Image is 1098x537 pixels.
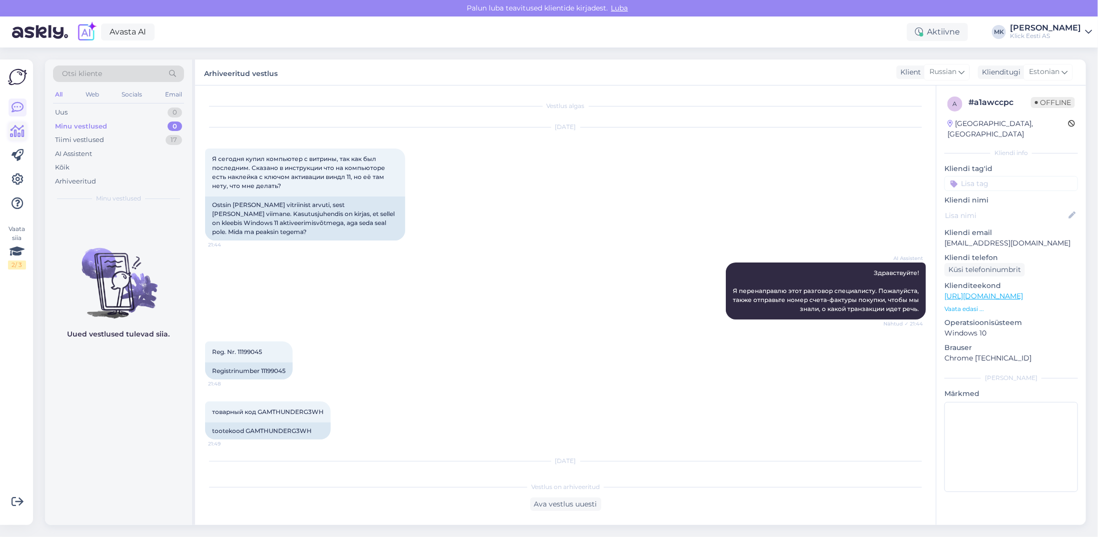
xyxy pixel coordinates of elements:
[929,66,956,77] span: Russian
[944,252,1078,263] p: Kliendi telefon
[208,380,246,387] span: 21:48
[55,149,92,159] div: AI Assistent
[205,196,405,240] div: Ostsin [PERSON_NAME] vitriinist arvuti, sest [PERSON_NAME] viimane. Kasutusjuhendis on kirjas, et...
[55,121,107,131] div: Minu vestlused
[8,260,26,269] div: 2 / 3
[168,107,182,117] div: 0
[608,3,631,12] span: Luba
[530,497,601,511] div: Ava vestlus uuesti
[1010,24,1081,32] div: [PERSON_NAME]
[45,230,192,320] img: No chats
[944,176,1078,191] input: Lisa tag
[978,67,1020,77] div: Klienditugi
[733,269,920,312] span: Здравствуйте! Я перенаправлю этот разговор специалисту. Пожалуйста, также отправьте номер счета-ф...
[101,23,155,40] a: Avasta AI
[205,422,331,439] div: tootekood GAMTHUNDERG3WH
[945,210,1066,221] input: Lisa nimi
[208,241,246,248] span: 21:44
[212,408,324,415] span: товарный код GAMTHUNDERG3WH
[205,101,926,110] div: Vestlus algas
[208,440,246,447] span: 21:49
[968,96,1031,108] div: # a1awccpc
[212,155,387,189] span: Я сегодня купил компьютер с витрины, так как был последним. Сказано в инструкции что на компьютор...
[944,304,1078,313] p: Vaata edasi ...
[62,68,102,79] span: Otsi kliente
[947,118,1068,139] div: [GEOGRAPHIC_DATA], [GEOGRAPHIC_DATA]
[8,224,26,269] div: Vaata siia
[944,227,1078,238] p: Kliendi email
[205,362,293,379] div: Registrinumber 11199045
[55,135,104,145] div: Tiimi vestlused
[896,67,921,77] div: Klient
[205,122,926,131] div: [DATE]
[120,88,144,101] div: Socials
[168,121,182,131] div: 0
[205,456,926,465] div: [DATE]
[944,373,1078,382] div: [PERSON_NAME]
[53,88,65,101] div: All
[944,353,1078,363] p: Chrome [TECHNICAL_ID]
[68,329,170,339] p: Uued vestlused tulevad siia.
[84,88,101,101] div: Web
[1010,32,1081,40] div: Klick Eesti AS
[96,194,141,203] span: Minu vestlused
[907,23,968,41] div: Aktiivne
[212,348,262,355] span: Reg. Nr. 11199045
[944,291,1023,300] a: [URL][DOMAIN_NAME]
[55,107,68,117] div: Uus
[883,320,923,327] span: Nähtud ✓ 21:44
[944,317,1078,328] p: Operatsioonisüsteem
[944,148,1078,157] div: Kliendi info
[55,176,96,186] div: Arhiveeritud
[1029,66,1059,77] span: Estonian
[944,388,1078,399] p: Märkmed
[885,254,923,262] span: AI Assistent
[944,263,1025,276] div: Küsi telefoninumbrit
[1010,24,1092,40] a: [PERSON_NAME]Klick Eesti AS
[204,65,278,79] label: Arhiveeritud vestlus
[166,135,182,145] div: 17
[944,195,1078,205] p: Kliendi nimi
[1031,97,1075,108] span: Offline
[944,163,1078,174] p: Kliendi tag'id
[55,162,70,172] div: Kõik
[953,100,957,107] span: a
[8,67,27,86] img: Askly Logo
[163,88,184,101] div: Email
[992,25,1006,39] div: MK
[944,328,1078,338] p: Windows 10
[944,238,1078,248] p: [EMAIL_ADDRESS][DOMAIN_NAME]
[531,482,600,491] span: Vestlus on arhiveeritud
[944,280,1078,291] p: Klienditeekond
[944,342,1078,353] p: Brauser
[76,21,97,42] img: explore-ai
